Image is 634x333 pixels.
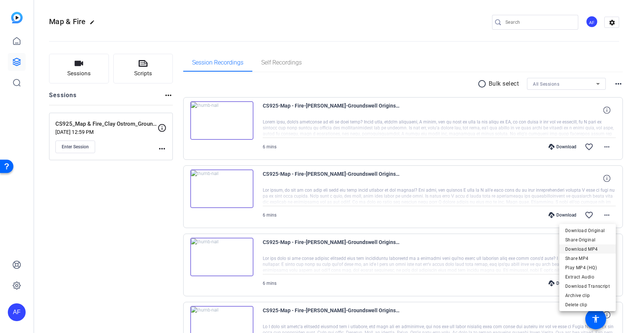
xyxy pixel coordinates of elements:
span: Play MP4 (HQ) [565,263,610,272]
span: Download Transcript [565,282,610,291]
span: Download Original [565,226,610,235]
span: Extract Audio [565,273,610,281]
span: Download MP4 [565,245,610,254]
span: Share MP4 [565,254,610,263]
span: Share Original [565,235,610,244]
span: Archive clip [565,291,610,300]
span: Delete clip [565,300,610,309]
